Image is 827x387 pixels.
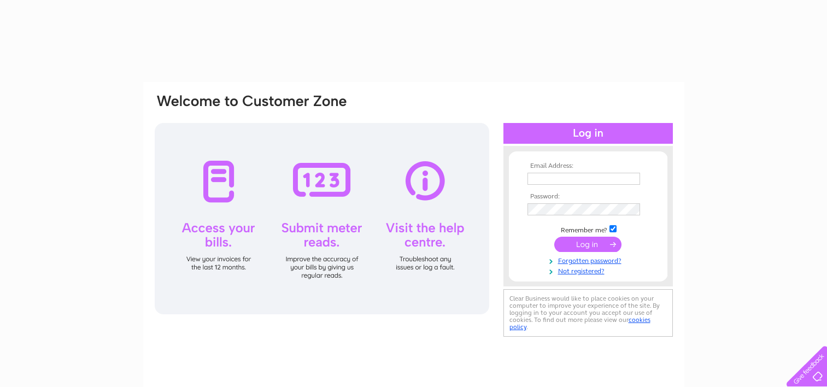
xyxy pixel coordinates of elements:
[527,255,652,265] a: Forgotten password?
[527,265,652,275] a: Not registered?
[525,162,652,170] th: Email Address:
[525,193,652,201] th: Password:
[503,289,673,337] div: Clear Business would like to place cookies on your computer to improve your experience of the sit...
[509,316,650,331] a: cookies policy
[554,237,621,252] input: Submit
[525,224,652,234] td: Remember me?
